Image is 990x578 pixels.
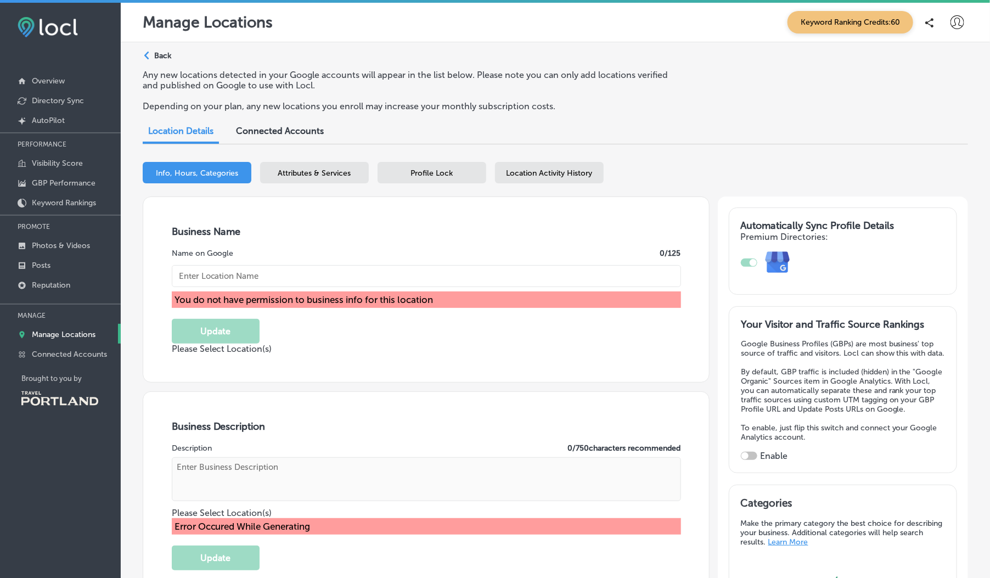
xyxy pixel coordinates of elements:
p: Make the primary category the best choice for describing your business. Additional categories wil... [741,519,946,547]
input: Enter Location Name [172,265,681,287]
h3: Business Name [172,226,681,238]
p: Keyword Rankings [32,198,96,207]
label: Description [172,444,212,453]
h4: Please Select Location(s) [172,508,681,518]
span: Location Activity History [507,169,593,178]
button: Update [172,546,260,570]
p: Any new locations detected in your Google accounts will appear in the list below. Please note you... [143,70,679,91]
p: Depending on your plan, any new locations you enroll may increase your monthly subscription costs. [143,101,679,111]
label: Enable [760,451,788,461]
label: 0 / 750 characters recommended [568,444,681,453]
p: Overview [32,76,65,86]
span: Location Details [148,126,213,136]
p: Google Business Profiles (GBPs) are most business' top source of traffic and visitors. Locl can s... [741,339,945,358]
p: By default, GBP traffic is included (hidden) in the "Google Organic" Sources item in Google Analy... [741,367,945,414]
div: You do not have permission to business info for this location [172,291,681,308]
button: Update [172,319,260,344]
p: Brought to you by [21,374,121,383]
p: Visibility Score [32,159,83,168]
p: Reputation [32,280,70,290]
span: Attributes & Services [278,169,351,178]
span: Keyword Ranking Credits: 60 [788,11,913,33]
h4: Premium Directories: [741,232,946,242]
p: Connected Accounts [32,350,107,359]
div: Error Occured While Generating [172,518,681,535]
label: Name on Google [172,249,234,258]
span: Connected Accounts [236,126,324,136]
label: 0 /125 [660,249,681,258]
p: Back [154,51,171,60]
p: Manage Locations [32,330,95,339]
p: Posts [32,261,50,270]
p: GBP Performance [32,178,95,188]
p: AutoPilot [32,116,65,125]
h3: Your Visitor and Traffic Source Rankings [741,318,945,330]
span: Profile Lock [411,169,453,178]
img: fda3e92497d09a02dc62c9cd864e3231.png [18,17,78,37]
h3: Business Description [172,420,681,433]
p: Directory Sync [32,96,84,105]
a: Learn More [768,537,808,547]
img: Travel Portland [21,391,98,406]
h4: Please Select Location(s) [172,344,681,354]
p: Photos & Videos [32,241,90,250]
h3: Categories [741,497,946,513]
span: Info, Hours, Categories [156,169,238,178]
p: Manage Locations [143,13,273,31]
img: e7ababfa220611ac49bdb491a11684a6.png [757,242,798,283]
p: To enable, just flip this switch and connect your Google Analytics account. [741,423,945,442]
h3: Automatically Sync Profile Details [741,220,946,232]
